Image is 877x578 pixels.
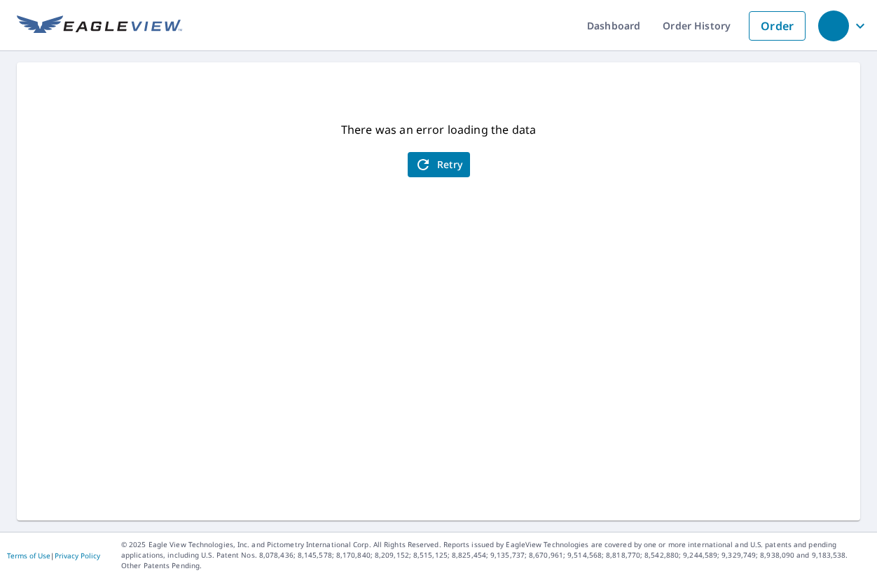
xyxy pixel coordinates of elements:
p: © 2025 Eagle View Technologies, Inc. and Pictometry International Corp. All Rights Reserved. Repo... [121,539,870,571]
p: There was an error loading the data [341,121,536,138]
a: Order [749,11,806,41]
span: Retry [415,156,463,173]
button: Retry [408,152,470,177]
p: | [7,551,100,560]
a: Terms of Use [7,551,50,560]
img: EV Logo [17,15,182,36]
a: Privacy Policy [55,551,100,560]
